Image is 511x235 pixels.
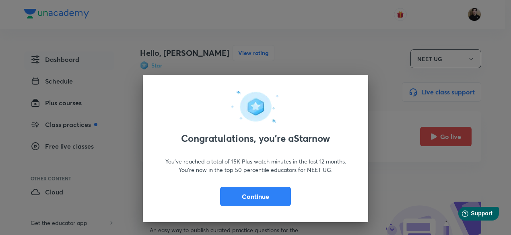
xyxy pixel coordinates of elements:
p: You’ve reached a total of 15K Plus watch minutes in the last 12 months. You’re now in the top 50 ... [162,157,349,174]
iframe: Help widget launcher [439,204,502,226]
button: Continue [220,187,291,206]
img: badge [231,91,281,123]
span: Congratulations, you’re a Star now [181,133,330,144]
